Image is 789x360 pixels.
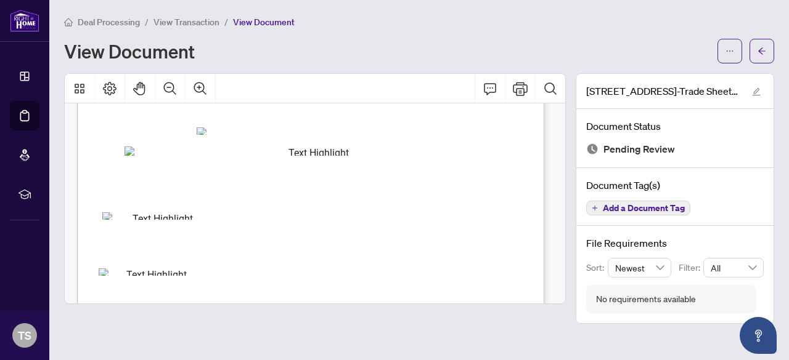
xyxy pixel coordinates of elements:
[233,17,295,28] span: View Document
[758,47,766,55] span: arrow-left
[78,17,140,28] span: Deal Processing
[615,258,664,277] span: Newest
[603,204,685,212] span: Add a Document Tag
[726,47,734,55] span: ellipsis
[145,15,149,29] li: /
[10,9,39,32] img: logo
[586,143,599,155] img: Document Status
[596,292,696,306] div: No requirements available
[224,15,228,29] li: /
[740,317,777,354] button: Open asap
[153,17,219,28] span: View Transaction
[586,261,608,274] p: Sort:
[603,141,675,158] span: Pending Review
[64,18,73,26] span: home
[586,84,740,98] span: [STREET_ADDRESS]-Trade Sheet-[PERSON_NAME] to Review.pdf
[752,87,761,96] span: edit
[64,41,195,61] h1: View Document
[679,261,703,274] p: Filter:
[592,205,598,211] span: plus
[18,327,31,344] span: TS
[586,236,764,250] h4: File Requirements
[586,178,764,193] h4: Document Tag(s)
[711,258,756,277] span: All
[586,119,764,134] h4: Document Status
[586,201,690,215] button: Add a Document Tag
